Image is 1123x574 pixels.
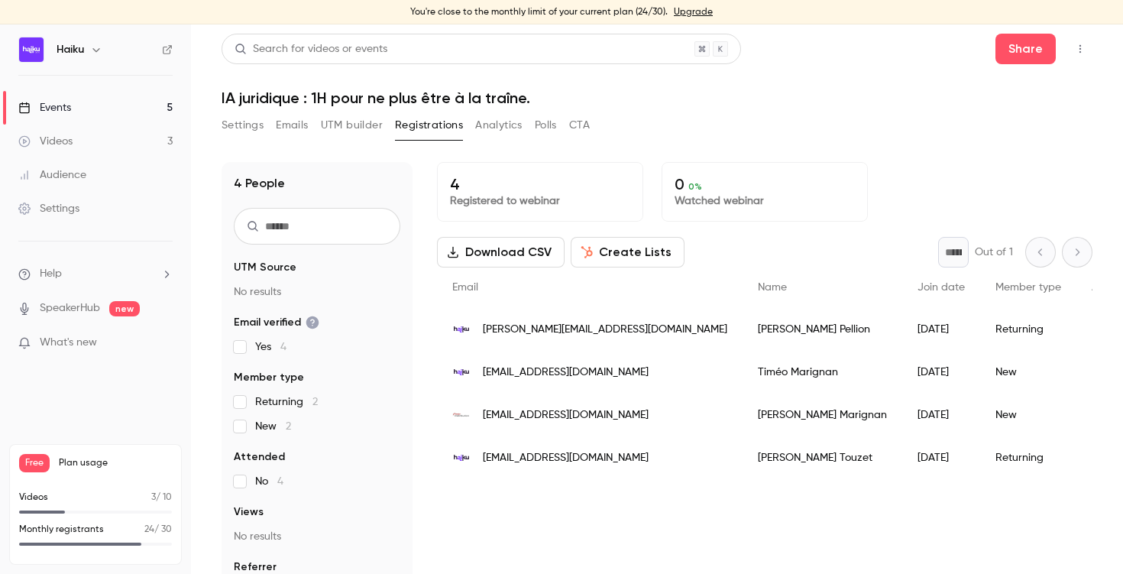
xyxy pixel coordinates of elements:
span: New [255,419,291,434]
img: free.fr [452,406,471,424]
h1: 4 People [234,174,285,193]
span: Views [234,504,264,520]
span: No [255,474,283,489]
div: Settings [18,201,79,216]
button: CTA [569,113,590,138]
p: No results [234,284,400,300]
span: Member type [995,282,1061,293]
span: 2 [312,397,318,407]
span: 4 [280,342,286,352]
span: 2 [286,421,291,432]
div: Timéo Marignan [743,351,902,394]
p: / 10 [151,491,172,504]
div: Audience [18,167,86,183]
span: Member type [234,370,304,385]
button: Polls [535,113,557,138]
img: Haiku [19,37,44,62]
span: 4 [277,476,283,487]
span: [EMAIL_ADDRESS][DOMAIN_NAME] [483,365,649,381]
span: Email [452,282,478,293]
img: haiku.fr [452,320,471,339]
h6: Haiku [57,42,84,57]
div: [DATE] [902,308,980,351]
div: Returning [980,308,1076,351]
div: Videos [18,134,73,149]
button: Download CSV [437,237,565,268]
div: [DATE] [902,436,980,479]
button: Analytics [475,113,523,138]
div: Events [18,100,71,115]
p: 0 [675,175,855,193]
span: 24 [144,525,154,534]
div: [DATE] [902,394,980,436]
img: haiku.fr [452,449,471,467]
div: [PERSON_NAME] Touzet [743,436,902,479]
span: 3 [151,493,156,502]
button: UTM builder [321,113,383,138]
p: / 30 [144,523,172,537]
span: Attended [234,449,285,465]
p: Watched webinar [675,193,855,209]
span: Free [19,454,50,472]
span: new [109,301,140,316]
li: help-dropdown-opener [18,266,173,282]
div: [PERSON_NAME] Marignan [743,394,902,436]
div: Search for videos or events [235,41,387,57]
div: [PERSON_NAME] Pellion [743,308,902,351]
a: Upgrade [674,6,713,18]
button: Settings [222,113,264,138]
span: Help [40,266,62,282]
iframe: Noticeable Trigger [154,336,173,350]
p: Videos [19,491,48,504]
span: 0 % [688,181,702,192]
p: No results [234,529,400,544]
span: Email verified [234,315,319,330]
div: New [980,394,1076,436]
span: UTM Source [234,260,296,275]
span: [EMAIL_ADDRESS][DOMAIN_NAME] [483,407,649,423]
h1: IA juridique : 1H pour ne plus être à la traîne. [222,89,1092,107]
button: Emails [276,113,308,138]
span: Yes [255,339,286,355]
span: What's new [40,335,97,351]
div: New [980,351,1076,394]
button: Create Lists [571,237,684,268]
div: [DATE] [902,351,980,394]
img: haiku.fr [452,363,471,381]
span: Name [758,282,787,293]
p: Monthly registrants [19,523,104,537]
span: Returning [255,394,318,410]
span: [PERSON_NAME][EMAIL_ADDRESS][DOMAIN_NAME] [483,322,727,338]
span: Plan usage [59,457,172,469]
div: Returning [980,436,1076,479]
a: SpeakerHub [40,300,100,316]
button: Registrations [395,113,463,138]
span: Join date [917,282,965,293]
span: [EMAIL_ADDRESS][DOMAIN_NAME] [483,450,649,466]
p: Out of 1 [975,245,1013,260]
p: 4 [450,175,630,193]
button: Share [995,34,1056,64]
p: Registered to webinar [450,193,630,209]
